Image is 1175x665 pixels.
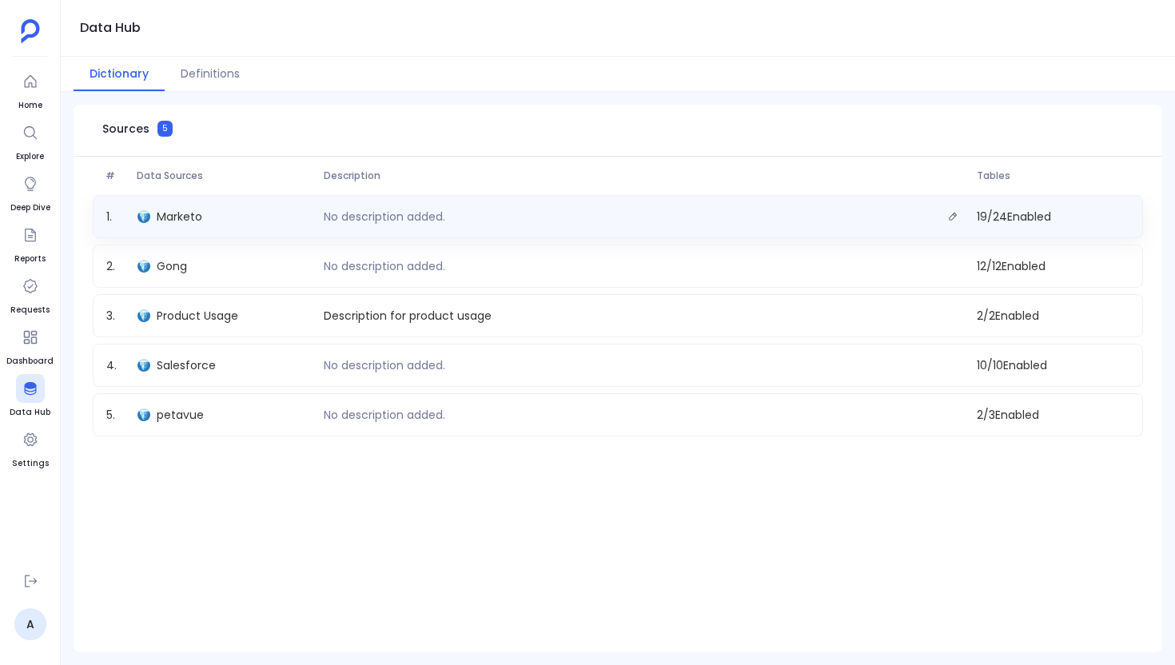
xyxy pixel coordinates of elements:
span: 12 / 12 Enabled [970,258,1136,274]
a: Home [16,67,45,112]
span: Salesforce [157,357,216,373]
span: 1 . [100,205,131,228]
a: A [14,608,46,640]
button: Definitions [165,57,256,91]
span: 19 / 24 Enabled [970,205,1136,228]
p: No description added. [317,258,452,274]
span: 3 . [100,308,131,324]
a: Requests [10,272,50,317]
span: 10 / 10 Enabled [970,357,1136,373]
span: Data Sources [130,169,317,182]
span: 2 . [100,258,131,274]
span: 4 . [100,357,131,373]
span: Explore [16,150,45,163]
span: 2 / 2 Enabled [970,308,1136,324]
span: Dashboard [6,355,54,368]
span: 5 [157,121,173,137]
span: Reports [14,253,46,265]
span: Tables [970,169,1137,182]
a: Settings [12,425,49,470]
span: Home [16,99,45,112]
span: Product Usage [157,308,238,324]
button: Edit description. [942,205,964,228]
p: Description for product usage [317,308,498,324]
a: Reports [14,221,46,265]
span: Deep Dive [10,201,50,214]
p: No description added. [317,357,452,373]
a: Dashboard [6,323,54,368]
a: Deep Dive [10,169,50,214]
p: No description added. [317,407,452,423]
span: Gong [157,258,187,274]
img: petavue logo [21,19,40,43]
span: Settings [12,457,49,470]
a: Explore [16,118,45,163]
span: # [99,169,130,182]
span: Marketo [157,209,202,225]
span: Description [317,169,971,182]
button: Dictionary [74,57,165,91]
a: Data Hub [10,374,50,419]
span: 2 / 3 Enabled [970,407,1136,423]
span: 5 . [100,407,131,423]
span: Sources [102,121,149,137]
span: Data Hub [10,406,50,419]
h1: Data Hub [80,17,141,39]
span: Requests [10,304,50,317]
p: No description added. [317,209,452,225]
span: petavue [157,407,204,423]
